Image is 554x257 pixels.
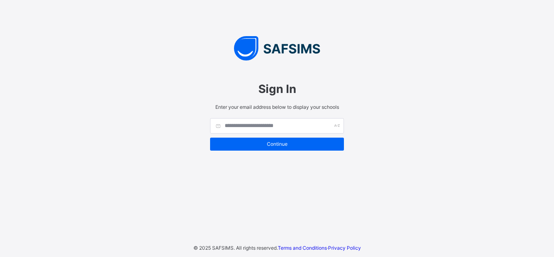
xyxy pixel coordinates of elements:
span: © 2025 SAFSIMS. All rights reserved. [193,245,278,251]
span: Enter your email address below to display your schools [210,104,344,110]
a: Privacy Policy [328,245,361,251]
img: SAFSIMS Logo [202,36,352,60]
a: Terms and Conditions [278,245,327,251]
span: · [278,245,361,251]
span: Continue [216,141,338,147]
span: Sign In [210,82,344,96]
